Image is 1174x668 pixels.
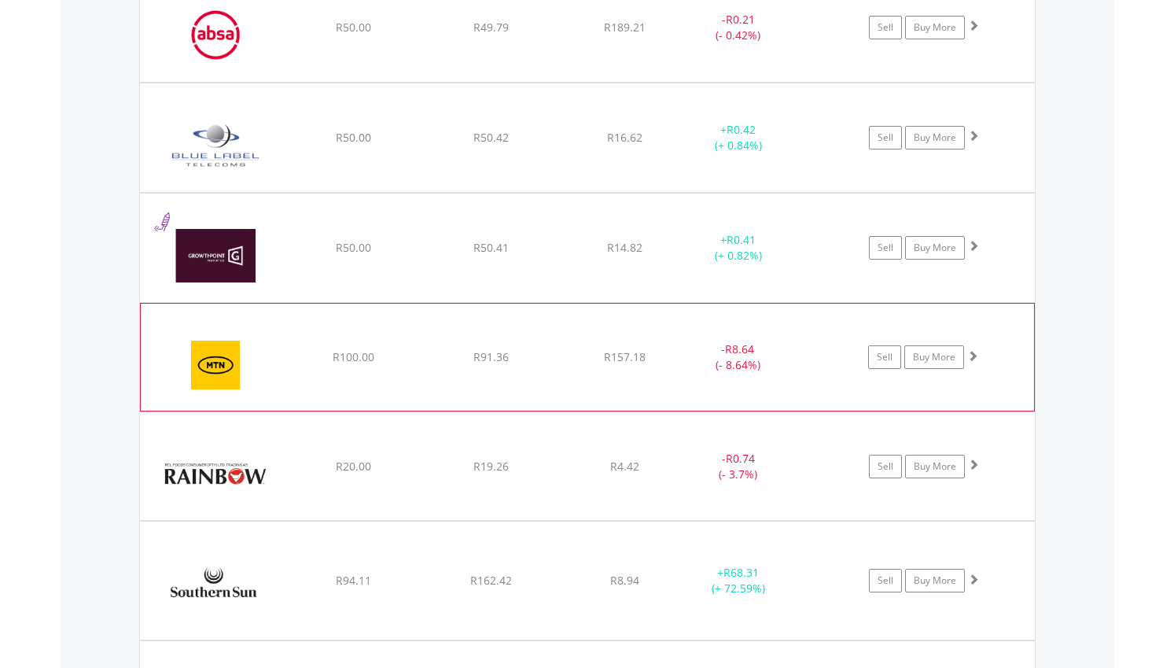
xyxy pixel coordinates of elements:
[726,451,755,466] span: R0.74
[868,345,901,369] a: Sell
[149,323,284,407] img: EQU.ZA.MTN.png
[726,12,755,27] span: R0.21
[905,455,965,478] a: Buy More
[604,349,646,364] span: R157.18
[336,130,371,145] span: R50.00
[148,213,283,298] img: EQU.ZA.GRT.png
[869,16,902,39] a: Sell
[148,103,283,188] img: EQU.ZA.BLU.png
[727,232,756,247] span: R0.41
[610,573,639,588] span: R8.94
[869,455,902,478] a: Sell
[904,345,964,369] a: Buy More
[607,240,642,255] span: R14.82
[905,569,965,592] a: Buy More
[679,565,798,596] div: + (+ 72.59%)
[725,341,754,356] span: R8.64
[869,236,902,260] a: Sell
[473,349,509,364] span: R91.36
[336,459,371,474] span: R20.00
[473,459,509,474] span: R19.26
[148,432,283,516] img: EQU.ZA.RBO.png
[148,541,283,636] img: EQU.ZA.SSU.png
[607,130,642,145] span: R16.62
[336,240,371,255] span: R50.00
[470,573,512,588] span: R162.42
[473,130,509,145] span: R50.42
[869,569,902,592] a: Sell
[610,459,639,474] span: R4.42
[905,126,965,149] a: Buy More
[604,20,646,35] span: R189.21
[333,349,374,364] span: R100.00
[679,12,798,43] div: - (- 0.42%)
[473,20,509,35] span: R49.79
[336,20,371,35] span: R50.00
[679,341,797,373] div: - (- 8.64%)
[679,232,798,264] div: + (+ 0.82%)
[679,451,798,482] div: - (- 3.7%)
[727,122,756,137] span: R0.42
[336,573,371,588] span: R94.11
[905,236,965,260] a: Buy More
[723,565,759,580] span: R68.31
[869,126,902,149] a: Sell
[905,16,965,39] a: Buy More
[473,240,509,255] span: R50.41
[679,122,798,153] div: + (+ 0.84%)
